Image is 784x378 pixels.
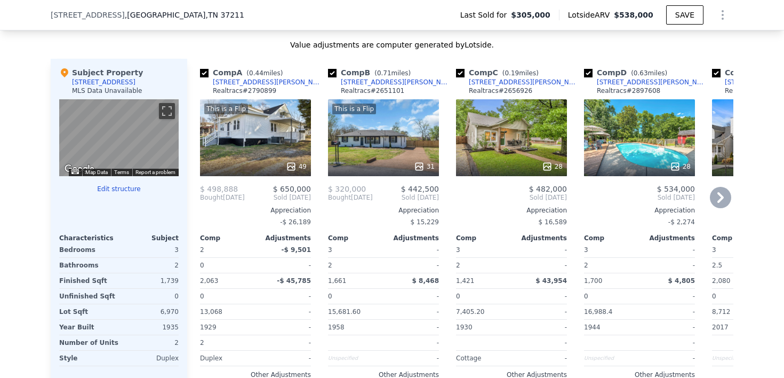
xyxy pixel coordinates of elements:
div: This is a Flip [332,104,376,114]
div: Comp C [456,67,543,78]
span: -$ 26,189 [280,218,311,226]
div: 0 [121,289,179,304]
div: Street View [59,99,179,176]
div: - [514,289,567,304]
button: SAVE [666,5,703,25]
div: - [258,258,311,273]
div: - [258,320,311,335]
span: -$ 2,274 [668,218,695,226]
div: - [258,335,311,350]
span: $ 534,000 [657,185,695,193]
span: Sold [DATE] [584,193,695,202]
span: 2 [200,246,204,254]
span: $ 4,805 [668,277,695,285]
div: - [386,304,439,319]
div: Unfinished Sqft [59,289,117,304]
div: - [642,289,695,304]
span: ( miles) [242,69,287,77]
div: [STREET_ADDRESS][PERSON_NAME] [469,78,580,86]
span: 0 [200,293,204,300]
div: Realtracs # 2897608 [597,86,660,95]
div: 28 [670,161,691,172]
div: Lot Sqft [59,304,117,319]
div: Duplex [121,351,179,366]
div: Comp A [200,67,287,78]
span: 0 [712,293,716,300]
span: 1,421 [456,277,474,285]
span: Sold [DATE] [245,193,311,202]
div: - [514,320,567,335]
span: $ 16,589 [539,218,567,226]
div: Cottage [456,351,509,366]
div: MLS Data Unavailable [72,86,142,95]
div: 1929 [200,320,253,335]
div: 1930 [456,320,509,335]
span: 2,080 [712,277,730,285]
div: Subject [119,234,179,242]
button: Show Options [712,4,733,26]
div: Year Built [59,320,117,335]
div: - [514,258,567,273]
div: - [642,320,695,335]
span: 8,712 [712,308,730,316]
span: Bought [328,193,351,202]
span: 7,405.20 [456,308,484,316]
span: 15,681.60 [328,308,361,316]
div: [DATE] [200,193,245,202]
div: 1935 [121,320,179,335]
button: Keyboard shortcuts [71,169,79,174]
div: - [514,304,567,319]
span: , TN 37211 [205,11,244,19]
div: Adjustments [255,234,311,242]
div: 2 [200,335,253,350]
a: [STREET_ADDRESS][PERSON_NAME] [456,78,580,86]
span: $538,000 [614,11,653,19]
a: [STREET_ADDRESS][PERSON_NAME] [200,78,324,86]
span: $ 442,500 [401,185,439,193]
div: Number of Units [59,335,118,350]
span: ( miles) [498,69,543,77]
div: 6,970 [121,304,179,319]
div: - [642,335,695,350]
div: [STREET_ADDRESS] [72,78,135,86]
span: 0 [328,293,332,300]
div: Comp B [328,67,415,78]
div: - [642,258,695,273]
div: Comp [456,234,511,242]
div: - [386,320,439,335]
div: - [514,335,567,350]
a: Report a problem [135,169,175,175]
span: $ 43,954 [535,277,567,285]
span: Lotside ARV [568,10,614,20]
div: Appreciation [200,206,311,215]
div: 2 [121,258,179,273]
span: 0 [456,293,460,300]
div: Realtracs # 2656926 [469,86,532,95]
div: 1944 [584,320,637,335]
span: Sold [DATE] [373,193,439,202]
div: 1,739 [121,273,179,288]
span: 0 [584,293,588,300]
div: Style [59,351,117,366]
div: Appreciation [584,206,695,215]
div: Adjustments [511,234,567,242]
div: Comp [584,234,639,242]
span: 13,068 [200,308,222,316]
span: 2,063 [200,277,218,285]
div: Comp [200,234,255,242]
span: 1,700 [584,277,602,285]
span: 0.19 [505,69,519,77]
div: Duplex [200,351,253,366]
div: - [386,242,439,257]
div: 28 [542,161,563,172]
span: 1,661 [328,277,346,285]
span: $ 15,229 [411,218,439,226]
div: This is a Flip [204,104,248,114]
div: 2 [328,258,381,273]
div: Realtracs # 2790899 [213,86,276,95]
div: Subject Property [59,67,143,78]
span: $ 498,888 [200,185,238,193]
span: 3 [584,246,588,254]
span: ( miles) [627,69,671,77]
div: 3 [121,242,179,257]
